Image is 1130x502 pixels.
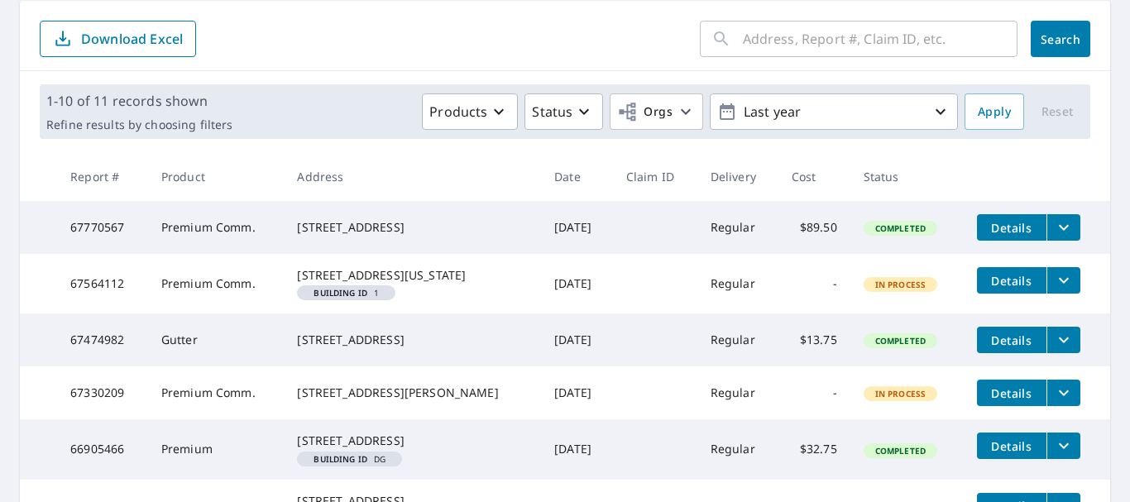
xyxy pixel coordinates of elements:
th: Report # [57,152,148,201]
button: filesDropdownBtn-67564112 [1046,267,1080,294]
td: $32.75 [778,419,850,479]
span: Completed [865,445,936,457]
th: Delivery [697,152,778,201]
button: Orgs [610,93,703,130]
div: [STREET_ADDRESS] [297,332,528,348]
span: Details [987,332,1037,348]
td: Regular [697,313,778,366]
div: [STREET_ADDRESS][PERSON_NAME] [297,385,528,401]
td: [DATE] [541,254,613,313]
th: Product [148,152,285,201]
span: Details [987,220,1037,236]
td: 66905466 [57,419,148,479]
input: Address, Report #, Claim ID, etc. [743,16,1017,62]
button: Apply [965,93,1024,130]
span: In Process [865,279,936,290]
button: detailsBtn-67770567 [977,214,1046,241]
td: Regular [697,366,778,419]
td: Premium Comm. [148,366,285,419]
th: Address [284,152,541,201]
div: [STREET_ADDRESS] [297,219,528,236]
td: Premium Comm. [148,254,285,313]
p: Download Excel [81,30,183,48]
button: detailsBtn-66905466 [977,433,1046,459]
td: [DATE] [541,313,613,366]
button: detailsBtn-67474982 [977,327,1046,353]
button: detailsBtn-67330209 [977,380,1046,406]
td: Regular [697,419,778,479]
td: 67564112 [57,254,148,313]
span: In Process [865,388,936,399]
p: 1-10 of 11 records shown [46,91,232,111]
span: Orgs [617,102,673,122]
th: Status [850,152,964,201]
span: Details [987,273,1037,289]
button: Download Excel [40,21,196,57]
td: Premium [148,419,285,479]
td: Gutter [148,313,285,366]
span: DG [304,455,395,463]
button: filesDropdownBtn-67770567 [1046,214,1080,241]
button: Last year [710,93,958,130]
span: Completed [865,335,936,347]
button: detailsBtn-67564112 [977,267,1046,294]
td: 67330209 [57,366,148,419]
em: Building ID [314,289,367,297]
p: Products [429,102,487,122]
td: 67474982 [57,313,148,366]
td: 67770567 [57,201,148,254]
span: Details [987,385,1037,401]
span: Apply [978,102,1011,122]
span: Completed [865,222,936,234]
td: Premium Comm. [148,201,285,254]
td: $89.50 [778,201,850,254]
td: $13.75 [778,313,850,366]
button: filesDropdownBtn-67474982 [1046,327,1080,353]
td: Regular [697,254,778,313]
th: Date [541,152,613,201]
p: Status [532,102,572,122]
td: [DATE] [541,366,613,419]
td: - [778,254,850,313]
button: Products [422,93,518,130]
p: Refine results by choosing filters [46,117,232,132]
span: Search [1044,31,1077,47]
div: [STREET_ADDRESS] [297,433,528,449]
th: Claim ID [613,152,697,201]
td: [DATE] [541,201,613,254]
button: filesDropdownBtn-66905466 [1046,433,1080,459]
button: Search [1031,21,1090,57]
td: [DATE] [541,419,613,479]
span: 1 [304,289,389,297]
td: Regular [697,201,778,254]
td: - [778,366,850,419]
em: Building ID [314,455,367,463]
button: Status [524,93,603,130]
div: [STREET_ADDRESS][US_STATE] [297,267,528,284]
th: Cost [778,152,850,201]
button: filesDropdownBtn-67330209 [1046,380,1080,406]
span: Details [987,438,1037,454]
p: Last year [737,98,931,127]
